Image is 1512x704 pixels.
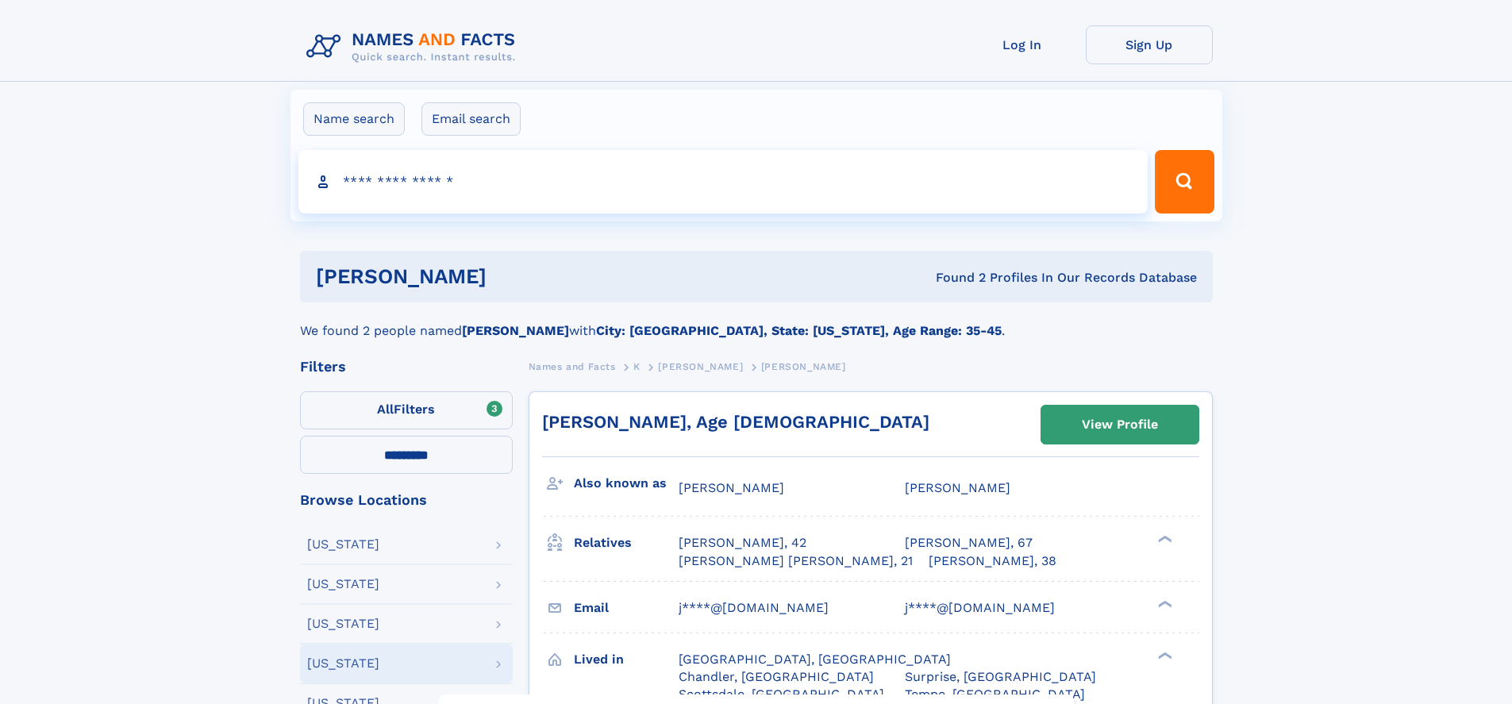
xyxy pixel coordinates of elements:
[300,25,529,68] img: Logo Names and Facts
[574,594,679,621] h3: Email
[658,361,743,372] span: [PERSON_NAME]
[316,267,711,287] h1: [PERSON_NAME]
[574,470,679,497] h3: Also known as
[905,480,1010,495] span: [PERSON_NAME]
[298,150,1148,214] input: search input
[1154,534,1173,544] div: ❯
[300,391,513,429] label: Filters
[303,102,405,136] label: Name search
[462,323,569,338] b: [PERSON_NAME]
[711,269,1197,287] div: Found 2 Profiles In Our Records Database
[307,657,379,670] div: [US_STATE]
[679,480,784,495] span: [PERSON_NAME]
[679,552,913,570] a: [PERSON_NAME] [PERSON_NAME], 21
[679,534,806,552] a: [PERSON_NAME], 42
[1082,406,1158,443] div: View Profile
[633,361,641,372] span: K
[905,669,1096,684] span: Surprise, [GEOGRAPHIC_DATA]
[1041,406,1198,444] a: View Profile
[307,617,379,630] div: [US_STATE]
[679,652,951,667] span: [GEOGRAPHIC_DATA], [GEOGRAPHIC_DATA]
[574,646,679,673] h3: Lived in
[542,412,929,432] a: [PERSON_NAME], Age [DEMOGRAPHIC_DATA]
[905,534,1033,552] a: [PERSON_NAME], 67
[307,538,379,551] div: [US_STATE]
[307,578,379,591] div: [US_STATE]
[679,669,874,684] span: Chandler, [GEOGRAPHIC_DATA]
[377,402,394,417] span: All
[679,687,884,702] span: Scottsdale, [GEOGRAPHIC_DATA]
[658,356,743,376] a: [PERSON_NAME]
[1154,650,1173,660] div: ❯
[300,493,513,507] div: Browse Locations
[1155,150,1214,214] button: Search Button
[596,323,1002,338] b: City: [GEOGRAPHIC_DATA], State: [US_STATE], Age Range: 35-45
[905,687,1085,702] span: Tempe, [GEOGRAPHIC_DATA]
[574,529,679,556] h3: Relatives
[300,360,513,374] div: Filters
[529,356,616,376] a: Names and Facts
[761,361,846,372] span: [PERSON_NAME]
[959,25,1086,64] a: Log In
[929,552,1056,570] a: [PERSON_NAME], 38
[300,302,1213,340] div: We found 2 people named with .
[421,102,521,136] label: Email search
[633,356,641,376] a: K
[1086,25,1213,64] a: Sign Up
[1154,598,1173,609] div: ❯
